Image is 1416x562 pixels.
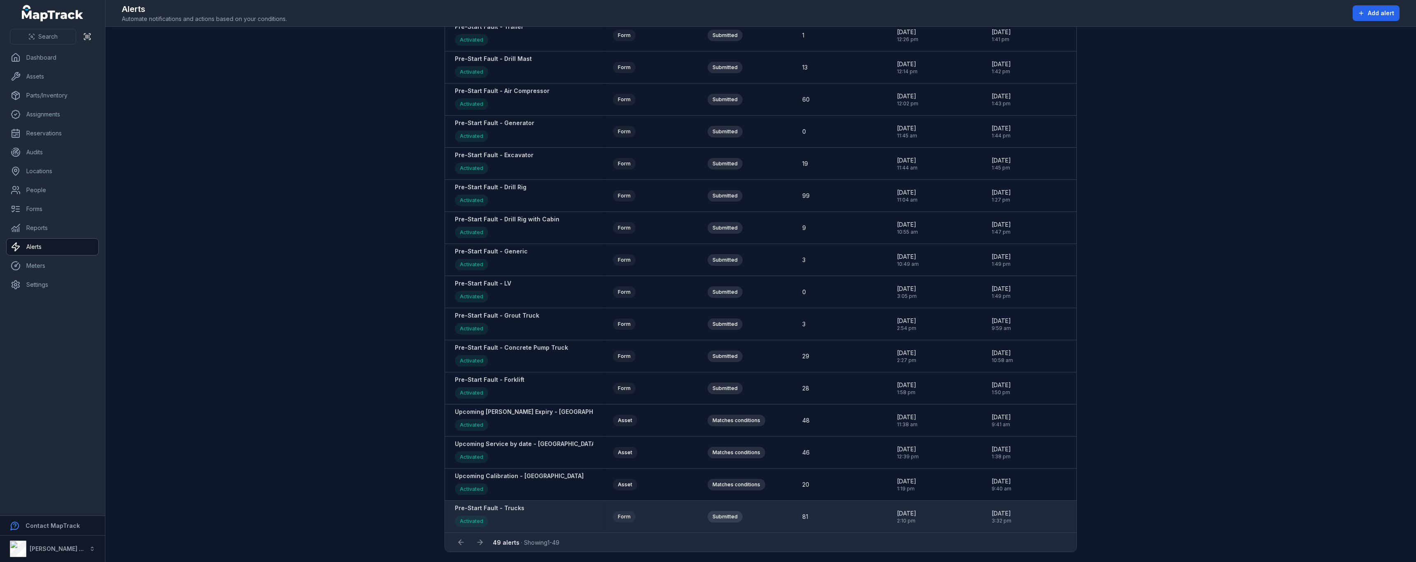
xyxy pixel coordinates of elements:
[897,229,918,235] span: 10:55 am
[613,158,636,170] div: Form
[992,293,1011,300] span: 1:49 pm
[455,376,524,401] a: Pre-Start Fault - ForkliftActivated
[992,421,1011,428] span: 9:41 am
[7,276,98,293] a: Settings
[802,160,808,168] span: 19
[802,63,808,72] span: 13
[455,183,526,208] a: Pre-Start Fault - Drill RigActivated
[992,188,1011,197] span: [DATE]
[455,344,568,369] a: Pre-Start Fault - Concrete Pump TruckActivated
[992,325,1011,332] span: 9:59 am
[897,293,917,300] span: 3:05 pm
[802,95,810,104] span: 60
[455,183,526,191] strong: Pre-Start Fault - Drill Rig
[897,36,918,43] span: 12:26 pm
[992,285,1011,293] span: [DATE]
[708,30,743,41] div: Submitted
[897,413,918,421] span: [DATE]
[455,451,488,463] div: Activated
[455,23,524,31] strong: Pre-Start Fault - Trailer
[992,317,1011,325] span: [DATE]
[992,381,1011,389] span: [DATE]
[992,357,1013,364] span: 10:58 am
[992,317,1011,332] time: 5/22/2025, 9:59:47 AM
[455,419,488,431] div: Activated
[992,253,1011,261] span: [DATE]
[992,60,1011,75] time: 10/7/2025, 1:42:41 PM
[897,509,916,518] span: [DATE]
[802,513,808,521] span: 81
[992,445,1011,460] time: 7/21/2025, 1:38:00 PM
[122,15,287,23] span: Automate notifications and actions based on your conditions.
[897,188,918,203] time: 5/8/2025, 11:04:03 AM
[708,447,765,458] div: Matches conditions
[7,220,98,236] a: Reports
[897,349,916,364] time: 5/7/2025, 2:27:09 PM
[992,349,1013,364] time: 9/9/2025, 10:58:18 AM
[455,279,511,304] a: Pre-Start Fault - LVActivated
[897,221,918,229] span: [DATE]
[708,479,765,490] div: Matches conditions
[992,28,1011,43] time: 10/7/2025, 1:41:31 PM
[897,485,916,492] span: 1:19 pm
[455,440,597,448] strong: Upcoming Service by date - [GEOGRAPHIC_DATA]
[897,477,916,492] time: 3/24/2025, 1:19:12 PM
[992,509,1011,524] time: 9/9/2025, 3:32:16 PM
[897,156,918,171] time: 5/8/2025, 11:44:14 AM
[455,34,488,46] div: Activated
[802,31,804,39] span: 1
[708,158,743,170] div: Submitted
[455,66,488,78] div: Activated
[897,325,916,332] span: 2:54 pm
[613,447,637,458] div: Asset
[802,256,806,264] span: 3
[455,227,488,238] div: Activated
[992,389,1011,396] span: 1:50 pm
[992,165,1011,171] span: 1:45 pm
[897,509,916,524] time: 12/19/2024, 2:10:20 PM
[455,163,488,174] div: Activated
[992,381,1011,396] time: 10/7/2025, 1:50:52 PM
[992,509,1011,518] span: [DATE]
[708,351,743,362] div: Submitted
[455,323,488,334] div: Activated
[992,413,1011,421] span: [DATE]
[897,317,916,332] time: 5/7/2025, 2:54:30 PM
[992,36,1011,43] span: 1:41 pm
[897,221,918,235] time: 5/8/2025, 10:55:37 AM
[455,291,488,302] div: Activated
[7,125,98,142] a: Reservations
[708,415,765,426] div: Matches conditions
[455,55,532,80] a: Pre-Start Fault - Drill MastActivated
[708,190,743,202] div: Submitted
[897,253,919,267] time: 5/8/2025, 10:49:54 AM
[897,124,917,139] time: 5/9/2025, 11:45:34 AM
[10,29,76,44] button: Search
[897,60,918,75] time: 5/9/2025, 12:14:08 PM
[455,247,528,255] strong: Pre-Start Fault - Generic
[802,192,810,200] span: 99
[122,3,287,15] h2: Alerts
[992,124,1011,132] span: [DATE]
[708,126,743,137] div: Submitted
[455,87,550,95] strong: Pre-Start Fault - Air Compressor
[897,60,918,68] span: [DATE]
[992,92,1011,100] span: [DATE]
[613,30,636,41] div: Form
[992,221,1011,229] span: [DATE]
[992,285,1011,300] time: 10/7/2025, 1:49:55 PM
[455,408,618,433] a: Upcoming [PERSON_NAME] Expiry - [GEOGRAPHIC_DATA]Activated
[708,62,743,73] div: Submitted
[455,311,539,337] a: Pre-Start Fault - Grout TruckActivated
[992,518,1011,524] span: 3:32 pm
[455,387,488,399] div: Activated
[455,130,488,142] div: Activated
[992,124,1011,139] time: 10/7/2025, 1:44:32 PM
[7,182,98,198] a: People
[455,408,618,416] strong: Upcoming [PERSON_NAME] Expiry - [GEOGRAPHIC_DATA]
[30,545,97,552] strong: [PERSON_NAME] Group
[7,49,98,66] a: Dashboard
[7,106,98,123] a: Assignments
[455,195,488,206] div: Activated
[613,222,636,234] div: Form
